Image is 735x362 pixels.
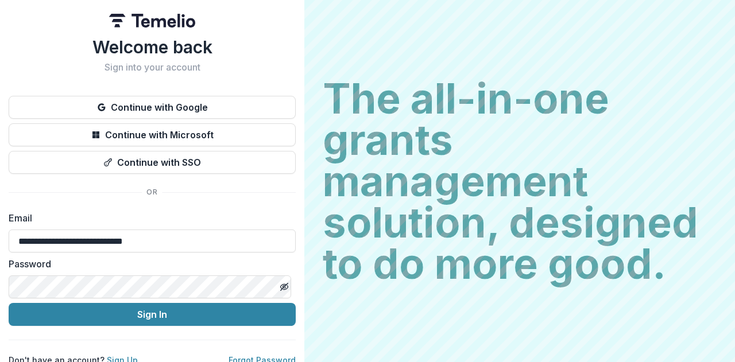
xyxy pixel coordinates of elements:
[9,37,296,57] h1: Welcome back
[9,303,296,326] button: Sign In
[9,123,296,146] button: Continue with Microsoft
[9,96,296,119] button: Continue with Google
[109,14,195,28] img: Temelio
[9,151,296,174] button: Continue with SSO
[9,211,289,225] label: Email
[9,257,289,271] label: Password
[9,62,296,73] h2: Sign into your account
[275,278,293,296] button: Toggle password visibility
